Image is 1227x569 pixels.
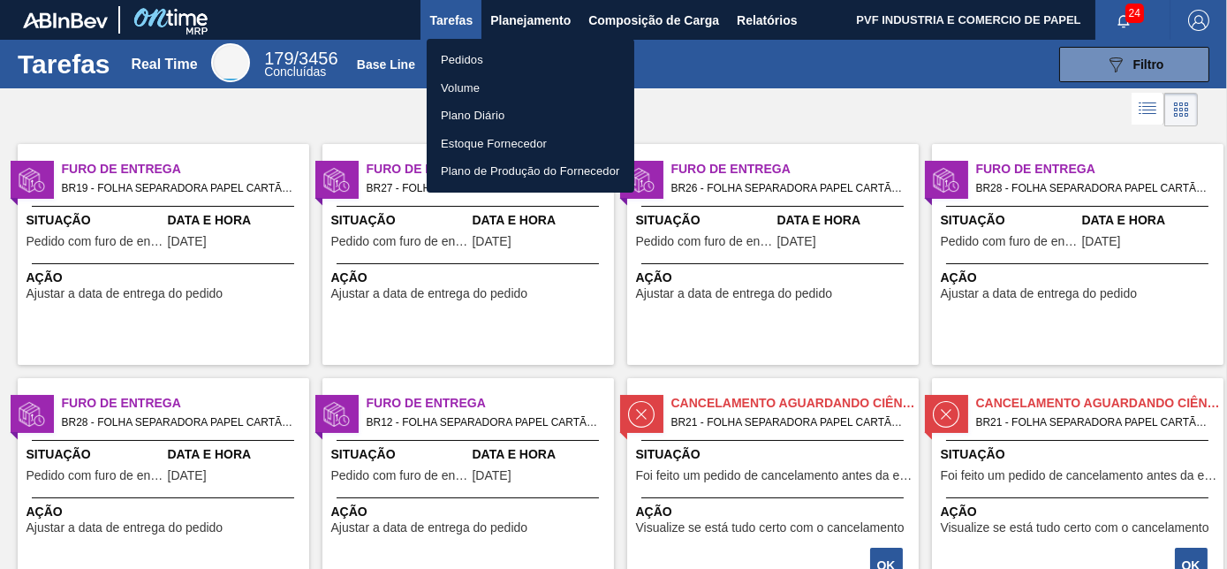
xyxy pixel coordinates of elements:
[427,102,634,130] a: Plano Diário
[427,130,634,158] a: Estoque Fornecedor
[427,74,634,102] a: Volume
[427,46,634,74] a: Pedidos
[427,157,634,186] a: Plano de Produção do Fornecedor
